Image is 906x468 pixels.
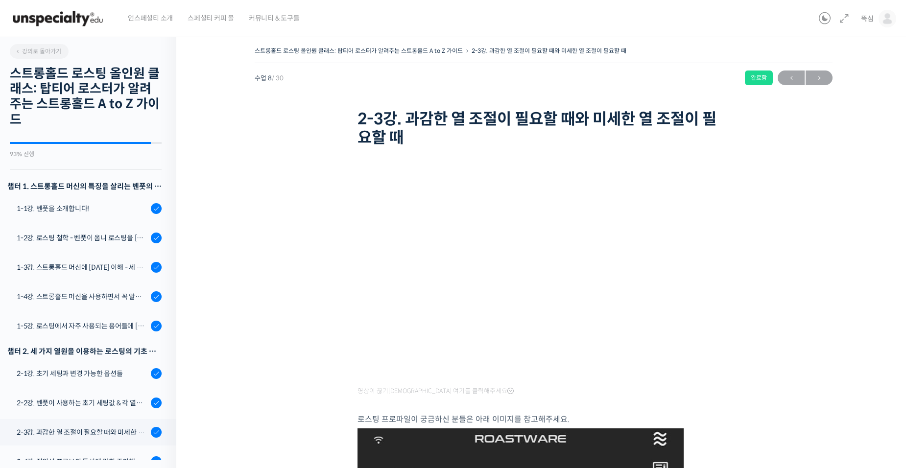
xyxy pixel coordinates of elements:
[17,233,148,243] div: 1-2강. 로스팅 철학 - 벤풋이 옴니 로스팅을 [DATE] 않는 이유
[17,456,148,467] div: 2-4강. 적외선 프로브의 특성에 맞춰 주의해야 할 점들
[806,71,833,85] span: →
[15,47,61,55] span: 강의로 돌아가기
[255,75,284,81] span: 수업 8
[255,47,463,54] a: 스트롱홀드 로스팅 올인원 클래스: 탑티어 로스터가 알려주는 스트롱홀드 A to Z 가이드
[778,70,805,85] a: ←이전
[17,398,148,408] div: 2-2강. 벤풋이 사용하는 초기 세팅값 & 각 열원이 하는 역할
[10,151,162,157] div: 93% 진행
[745,70,773,85] div: 완료함
[778,71,805,85] span: ←
[17,368,148,379] div: 2-1강. 초기 세팅과 변경 가능한 옵션들
[7,180,162,193] h3: 챕터 1. 스트롱홀드 머신의 특징을 살리는 벤풋의 로스팅 방식
[17,427,148,438] div: 2-3강. 과감한 열 조절이 필요할 때와 미세한 열 조절이 필요할 때
[358,110,730,147] h1: 2-3강. 과감한 열 조절이 필요할 때와 미세한 열 조절이 필요할 때
[272,74,284,82] span: / 30
[17,321,148,331] div: 1-5강. 로스팅에서 자주 사용되는 용어들에 [DATE] 이해
[10,44,69,59] a: 강의로 돌아가기
[358,387,514,395] span: 영상이 끊기[DEMOGRAPHIC_DATA] 여기를 클릭해주세요
[358,413,730,426] p: 로스팅 프로파일이 궁금하신 분들은 아래 이미지를 참고해주세요.
[17,262,148,273] div: 1-3강. 스트롱홀드 머신에 [DATE] 이해 - 세 가지 열원이 만들어내는 변화
[861,14,874,23] span: 뚝심
[806,70,833,85] a: 다음→
[17,291,148,302] div: 1-4강. 스트롱홀드 머신을 사용하면서 꼭 알고 있어야 할 유의사항
[10,66,162,127] h2: 스트롱홀드 로스팅 올인원 클래스: 탑티어 로스터가 알려주는 스트롱홀드 A to Z 가이드
[472,47,626,54] a: 2-3강. 과감한 열 조절이 필요할 때와 미세한 열 조절이 필요할 때
[7,345,162,358] div: 챕터 2. 세 가지 열원을 이용하는 로스팅의 기초 설계
[17,203,148,214] div: 1-1강. 벤풋을 소개합니다!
